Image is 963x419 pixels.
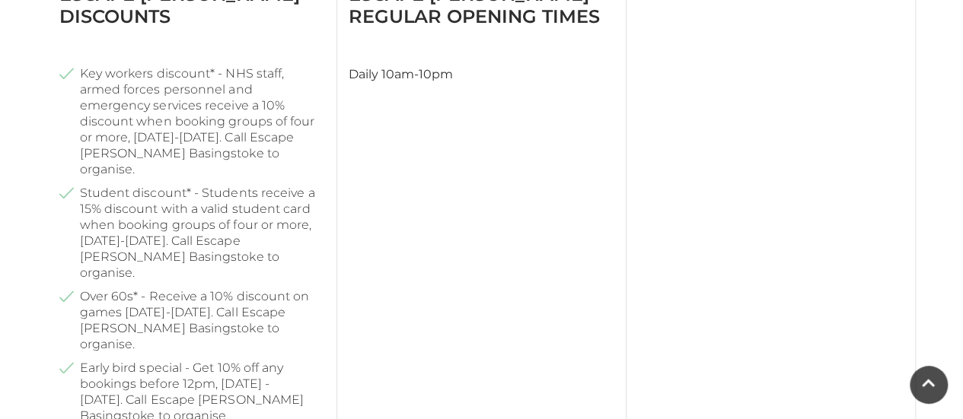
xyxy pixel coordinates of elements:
li: Student discount* - Students receive a 15% discount with a valid student card when booking groups... [59,185,325,281]
li: Key workers discount* - NHS staff, armed forces personnel and emergency services receive a 10% di... [59,65,325,177]
li: Over 60s* - Receive a 10% discount on games [DATE]-[DATE]. Call Escape [PERSON_NAME] Basingstoke ... [59,288,325,352]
